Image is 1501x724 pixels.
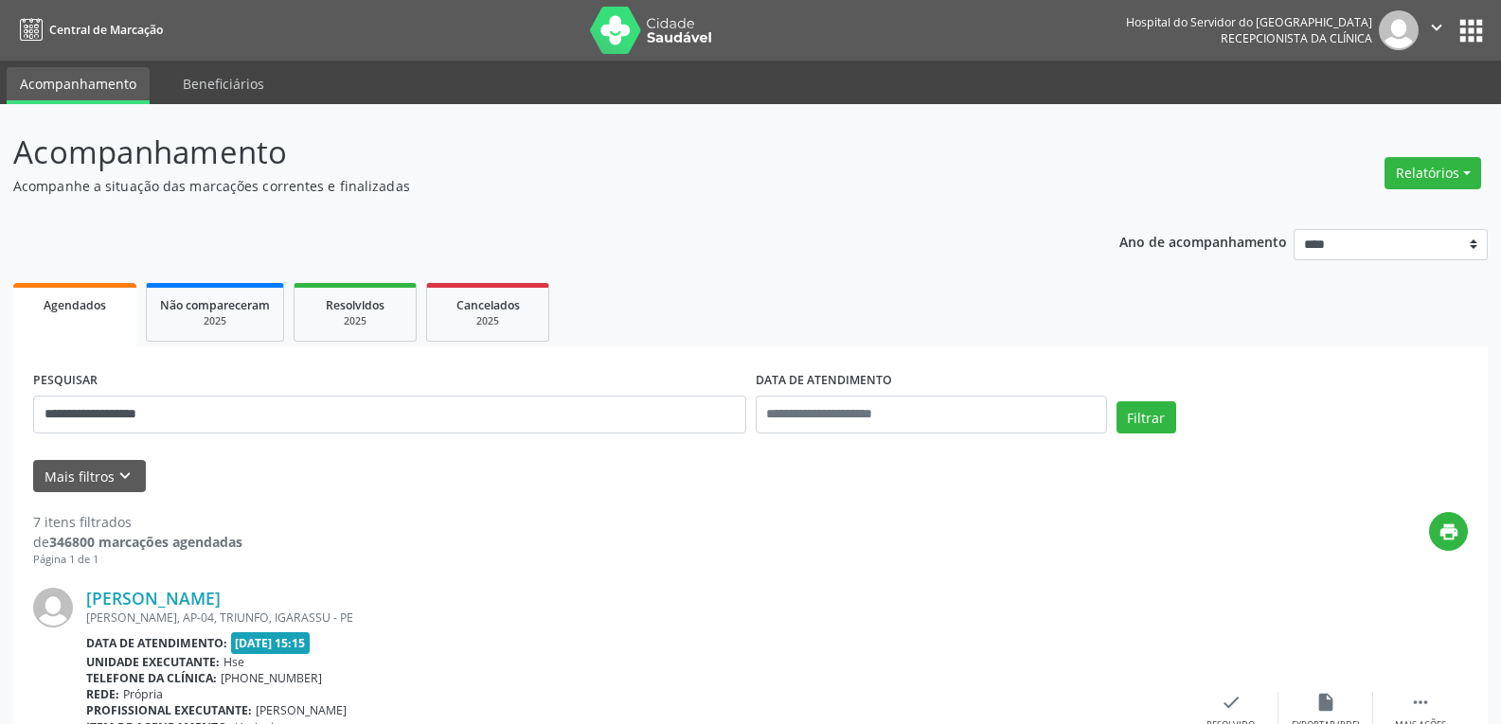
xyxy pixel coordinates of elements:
button: Relatórios [1385,157,1481,189]
div: 2025 [308,314,402,328]
span: Própria [123,686,163,702]
span: [DATE] 15:15 [231,632,311,654]
i: print [1438,521,1459,542]
span: Não compareceram [160,297,270,313]
a: [PERSON_NAME] [86,588,221,609]
div: [PERSON_NAME], AP-04, TRIUNFO, IGARASSU - PE [86,609,1184,626]
span: Central de Marcação [49,22,163,38]
span: Resolvidos [326,297,384,313]
div: Página 1 de 1 [33,552,242,568]
b: Telefone da clínica: [86,670,217,686]
p: Acompanhamento [13,129,1045,176]
b: Unidade executante: [86,654,220,670]
div: 7 itens filtrados [33,512,242,532]
b: Data de atendimento: [86,635,227,651]
p: Ano de acompanhamento [1119,229,1287,253]
button: print [1429,512,1468,551]
strong: 346800 marcações agendadas [49,533,242,551]
i: check [1221,692,1242,713]
span: [PHONE_NUMBER] [221,670,322,686]
div: 2025 [440,314,535,328]
i:  [1426,17,1447,38]
button: apps [1455,14,1488,47]
i:  [1410,692,1431,713]
span: Hse [223,654,244,670]
label: DATA DE ATENDIMENTO [756,366,892,396]
img: img [33,588,73,627]
span: [PERSON_NAME] [256,702,347,718]
button: Mais filtroskeyboard_arrow_down [33,460,146,493]
button: Filtrar [1117,401,1176,433]
i: insert_drive_file [1315,692,1336,713]
a: Central de Marcação [13,14,163,45]
span: Agendados [44,297,106,313]
span: Cancelados [456,297,520,313]
a: Acompanhamento [7,67,150,104]
label: PESQUISAR [33,366,98,396]
div: Hospital do Servidor do [GEOGRAPHIC_DATA] [1126,14,1372,30]
div: 2025 [160,314,270,328]
i: keyboard_arrow_down [115,466,135,486]
a: Beneficiários [170,67,277,100]
div: de [33,532,242,552]
b: Rede: [86,686,119,702]
button:  [1419,10,1455,50]
b: Profissional executante: [86,702,252,718]
img: img [1379,10,1419,50]
p: Acompanhe a situação das marcações correntes e finalizadas [13,176,1045,196]
span: Recepcionista da clínica [1221,30,1372,46]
